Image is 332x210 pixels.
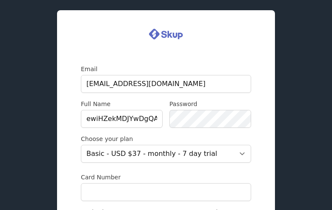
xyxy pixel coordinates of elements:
[149,27,183,41] img: logo.svg
[81,65,251,73] label: Email
[81,135,251,143] label: Choose your plan
[81,100,163,108] label: Full Name
[81,173,251,181] label: Card Number
[169,100,251,108] label: Password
